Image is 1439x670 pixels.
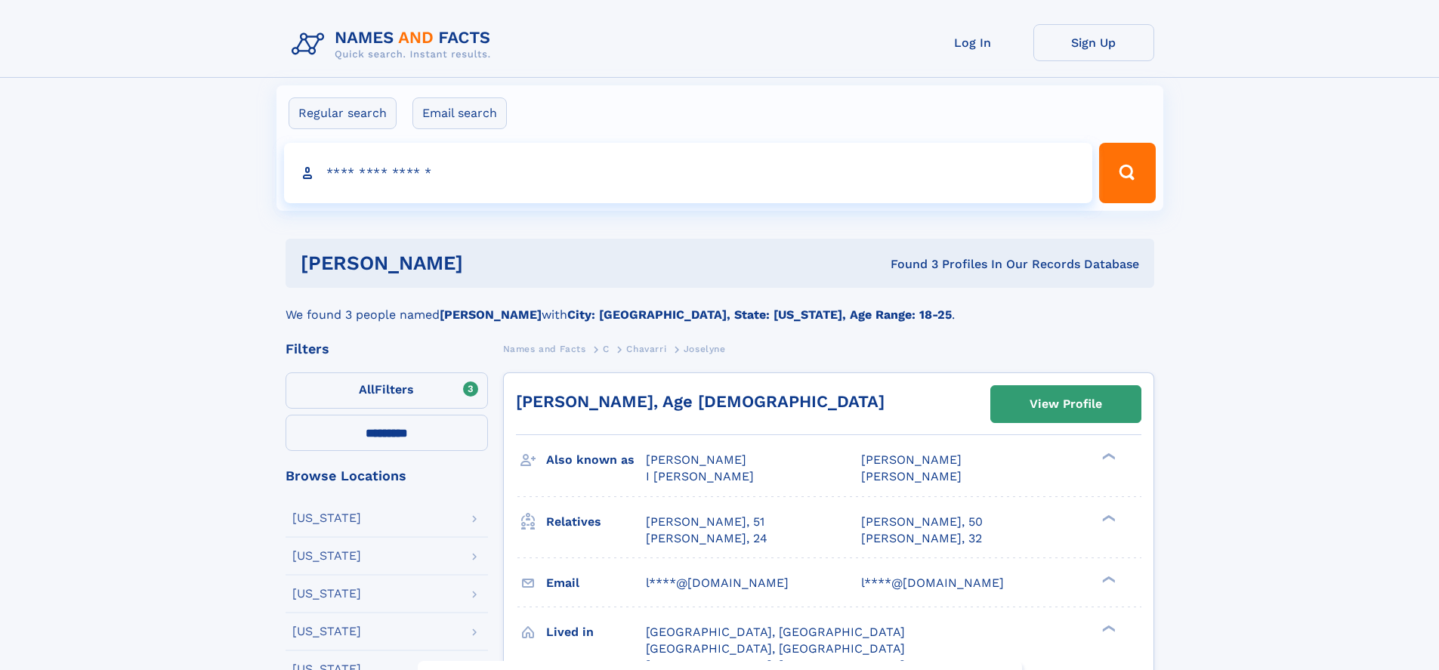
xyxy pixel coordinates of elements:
[861,530,982,547] a: [PERSON_NAME], 32
[1098,452,1116,462] div: ❯
[912,24,1033,61] a: Log In
[292,512,361,524] div: [US_STATE]
[359,382,375,397] span: All
[286,469,488,483] div: Browse Locations
[289,97,397,129] label: Regular search
[546,619,646,645] h3: Lived in
[440,307,542,322] b: [PERSON_NAME]
[286,372,488,409] label: Filters
[1098,574,1116,584] div: ❯
[646,514,764,530] a: [PERSON_NAME], 51
[646,625,905,639] span: [GEOGRAPHIC_DATA], [GEOGRAPHIC_DATA]
[646,469,754,483] span: I [PERSON_NAME]
[412,97,507,129] label: Email search
[1030,387,1102,421] div: View Profile
[1098,623,1116,633] div: ❯
[677,256,1139,273] div: Found 3 Profiles In Our Records Database
[301,254,677,273] h1: [PERSON_NAME]
[1099,143,1155,203] button: Search Button
[991,386,1141,422] a: View Profile
[646,530,767,547] a: [PERSON_NAME], 24
[503,339,586,358] a: Names and Facts
[516,392,885,411] a: [PERSON_NAME], Age [DEMOGRAPHIC_DATA]
[684,344,726,354] span: Joselyne
[567,307,952,322] b: City: [GEOGRAPHIC_DATA], State: [US_STATE], Age Range: 18-25
[1033,24,1154,61] a: Sign Up
[861,469,962,483] span: [PERSON_NAME]
[546,570,646,596] h3: Email
[286,288,1154,324] div: We found 3 people named with .
[292,588,361,600] div: [US_STATE]
[626,344,666,354] span: Chavarri
[546,509,646,535] h3: Relatives
[286,342,488,356] div: Filters
[286,24,503,65] img: Logo Names and Facts
[861,452,962,467] span: [PERSON_NAME]
[292,550,361,562] div: [US_STATE]
[284,143,1093,203] input: search input
[646,641,905,656] span: [GEOGRAPHIC_DATA], [GEOGRAPHIC_DATA]
[646,452,746,467] span: [PERSON_NAME]
[1098,513,1116,523] div: ❯
[861,514,983,530] a: [PERSON_NAME], 50
[546,447,646,473] h3: Also known as
[603,339,610,358] a: C
[292,625,361,638] div: [US_STATE]
[626,339,666,358] a: Chavarri
[603,344,610,354] span: C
